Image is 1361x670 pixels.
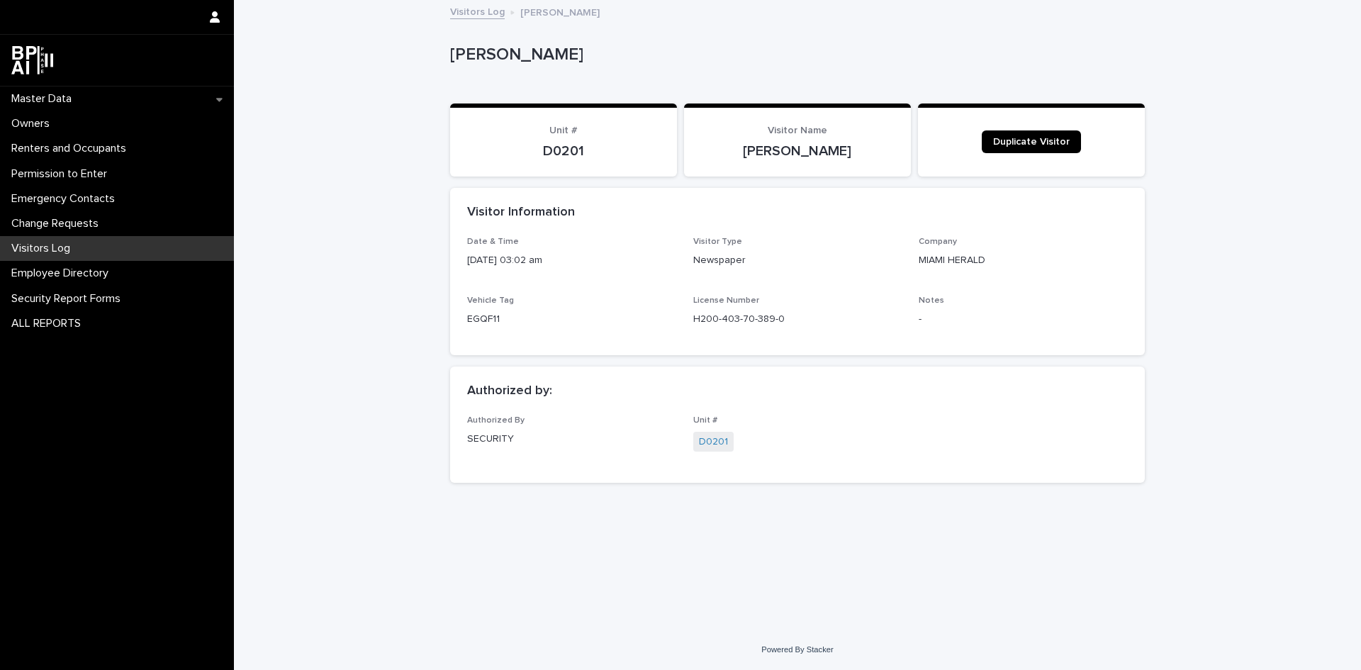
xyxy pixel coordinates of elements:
p: Master Data [6,92,83,106]
p: Permission to Enter [6,167,118,181]
p: Security Report Forms [6,292,132,306]
a: Duplicate Visitor [982,130,1081,153]
p: Visitors Log [6,242,82,255]
p: Employee Directory [6,267,120,280]
span: Visitor Name [768,125,827,135]
p: [PERSON_NAME] [450,45,1139,65]
img: dwgmcNfxSF6WIOOXiGgu [11,46,53,74]
span: License Number [693,296,759,305]
a: Powered By Stacker [761,645,833,654]
h2: Visitor Information [467,205,575,220]
span: Unit # [693,416,717,425]
span: Unit # [549,125,578,135]
p: - [919,312,1128,327]
p: [PERSON_NAME] [520,4,600,19]
span: Authorized By [467,416,525,425]
p: H200-403-70-389-0 [693,312,902,327]
a: D0201 [699,435,728,450]
span: Duplicate Visitor [993,137,1070,147]
h2: Authorized by: [467,384,552,399]
p: [PERSON_NAME] [701,143,894,160]
p: Newspaper [693,253,902,268]
p: [DATE] 03:02 am [467,253,676,268]
p: Owners [6,117,61,130]
a: Visitors Log [450,3,505,19]
span: Date & Time [467,238,519,246]
p: D0201 [467,143,660,160]
p: ALL REPORTS [6,317,92,330]
p: Change Requests [6,217,110,230]
span: Visitor Type [693,238,742,246]
p: Renters and Occupants [6,142,138,155]
p: MIAMI HERALD [919,253,1128,268]
p: Emergency Contacts [6,192,126,206]
p: EGQF11 [467,312,676,327]
span: Notes [919,296,944,305]
span: Company [919,238,957,246]
span: Vehicle Tag [467,296,514,305]
p: SECURITY [467,432,676,447]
